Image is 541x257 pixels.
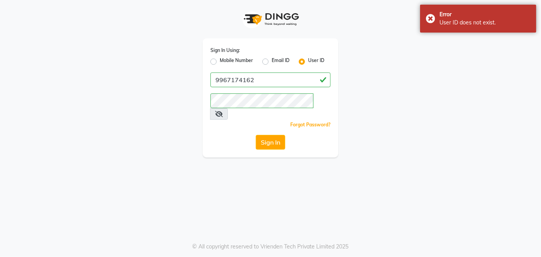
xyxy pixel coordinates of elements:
div: Error [439,10,531,19]
input: Username [210,93,314,108]
div: User ID does not exist. [439,19,531,27]
label: Mobile Number [220,57,253,66]
button: Sign In [256,135,285,150]
label: Sign In Using: [210,47,240,54]
img: logo1.svg [239,8,302,31]
label: Email ID [272,57,289,66]
input: Username [210,72,331,87]
a: Forgot Password? [290,122,331,128]
label: User ID [308,57,324,66]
